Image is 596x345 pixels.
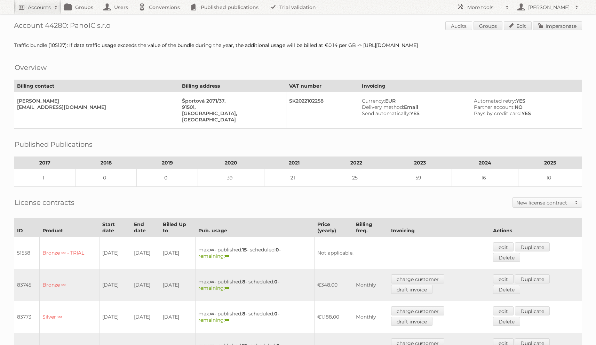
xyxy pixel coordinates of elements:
[362,104,465,110] div: Email
[100,269,131,301] td: [DATE]
[474,98,516,104] span: Automated retry:
[362,110,410,117] span: Send automatically:
[515,306,550,315] a: Duplicate
[274,279,278,285] strong: 0
[40,269,100,301] td: Bronze ∞
[182,98,281,104] div: Športová 2071/37,
[391,306,444,315] a: charge customer
[474,110,576,117] div: YES
[225,253,229,259] strong: ∞
[100,301,131,333] td: [DATE]
[225,317,229,323] strong: ∞
[14,218,40,237] th: ID
[198,157,264,169] th: 2020
[362,98,465,104] div: EUR
[353,269,388,301] td: Monthly
[362,98,385,104] span: Currency:
[452,157,518,169] th: 2024
[324,169,388,187] td: 25
[474,98,576,104] div: YES
[210,279,214,285] strong: ∞
[467,4,502,11] h2: More tools
[182,117,281,123] div: [GEOGRAPHIC_DATA]
[286,92,359,129] td: SK2022102258
[210,311,214,317] strong: ∞
[474,110,522,117] span: Pays by credit card:
[533,21,582,30] a: Impersonate
[362,104,404,110] span: Delivery method:
[242,247,247,253] strong: 15
[14,169,76,187] td: 1
[515,274,550,283] a: Duplicate
[198,169,264,187] td: 39
[100,237,131,269] td: [DATE]
[391,274,444,283] a: charge customer
[40,218,100,237] th: Product
[474,104,515,110] span: Partner account:
[515,242,550,251] a: Duplicate
[242,311,245,317] strong: 8
[40,301,100,333] td: Silver ∞
[179,80,286,92] th: Billing address
[388,218,490,237] th: Invoicing
[15,197,74,208] h2: License contracts
[17,104,173,110] div: [EMAIL_ADDRESS][DOMAIN_NAME]
[388,169,452,187] td: 59
[14,301,40,333] td: 83773
[474,21,502,30] a: Groups
[14,42,582,48] div: Traffic bundle (105127): If data traffic usage exceeds the value of the bundle during the year, t...
[315,301,353,333] td: €1.188,00
[445,21,472,30] a: Audits
[493,253,520,262] a: Delete
[315,237,490,269] td: Not applicable.
[571,198,582,207] span: Toggle
[391,317,432,326] a: draft invoice
[182,110,281,117] div: [GEOGRAPHIC_DATA],
[518,169,582,187] td: 10
[198,317,229,323] span: remaining:
[182,104,281,110] div: 91501,
[131,237,160,269] td: [DATE]
[17,98,173,104] div: [PERSON_NAME]
[452,169,518,187] td: 16
[160,301,196,333] td: [DATE]
[286,80,359,92] th: VAT number
[160,237,196,269] td: [DATE]
[195,269,314,301] td: max: - published: - scheduled: -
[137,169,198,187] td: 0
[14,21,582,32] h1: Account 44280: PanoIC s.r.o
[195,237,314,269] td: max: - published: - scheduled: -
[14,269,40,301] td: 83745
[516,199,571,206] h2: New license contract
[160,218,196,237] th: Billed Up to
[76,157,137,169] th: 2018
[526,4,572,11] h2: [PERSON_NAME]
[493,274,514,283] a: edit
[195,301,314,333] td: max: - published: - scheduled: -
[315,218,353,237] th: Price (yearly)
[225,285,229,291] strong: ∞
[362,110,465,117] div: YES
[195,218,314,237] th: Pub. usage
[274,311,278,317] strong: 0
[493,317,520,326] a: Delete
[353,301,388,333] td: Monthly
[28,4,51,11] h2: Accounts
[137,157,198,169] th: 2019
[493,306,514,315] a: edit
[15,139,93,150] h2: Published Publications
[242,279,245,285] strong: 8
[359,80,582,92] th: Invoicing
[493,285,520,294] a: Delete
[15,62,47,73] h2: Overview
[14,157,76,169] th: 2017
[353,218,388,237] th: Billing freq.
[100,218,131,237] th: Start date
[504,21,532,30] a: Edit
[391,285,432,294] a: draft invoice
[198,285,229,291] span: remaining:
[14,237,40,269] td: 51558
[264,169,324,187] td: 21
[14,80,179,92] th: Billing contact
[474,104,576,110] div: NO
